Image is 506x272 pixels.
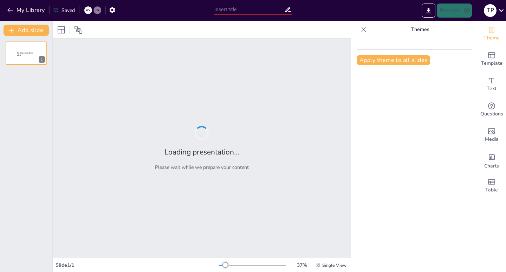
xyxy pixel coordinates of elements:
span: Questions [480,110,503,118]
span: Media [485,135,499,143]
span: Single View [322,262,346,268]
button: Present [437,4,472,18]
button: My Library [5,5,48,16]
div: Saved [53,7,75,14]
div: 1 [39,56,45,63]
button: t p [484,4,497,18]
button: Export to PowerPoint [422,4,435,18]
p: Themes [369,21,471,38]
span: Table [485,186,498,194]
p: Please wait while we prepare your content [155,164,249,171]
input: Insert title [214,5,284,15]
div: Add a table [478,173,506,198]
div: Add charts and graphs [478,148,506,173]
div: Add ready made slides [478,46,506,72]
div: Change the overall theme [478,21,506,46]
span: Charts [484,162,499,170]
div: Layout [56,24,67,36]
button: Apply theme to all slides [357,55,430,65]
span: Text [487,85,497,93]
div: Get real-time input from your audience [478,97,506,122]
button: Add slide [4,25,49,36]
div: 37 % [293,262,310,268]
span: Position [74,26,83,34]
span: Template [481,59,502,67]
div: 1 [6,42,47,65]
h2: Loading presentation... [164,147,239,157]
div: Add images, graphics, shapes or video [478,122,506,148]
span: Theme [484,34,500,42]
div: t p [484,4,497,17]
span: Sendsteps presentation editor [17,52,33,56]
div: Slide 1 / 1 [56,262,219,268]
div: Add text boxes [478,72,506,97]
